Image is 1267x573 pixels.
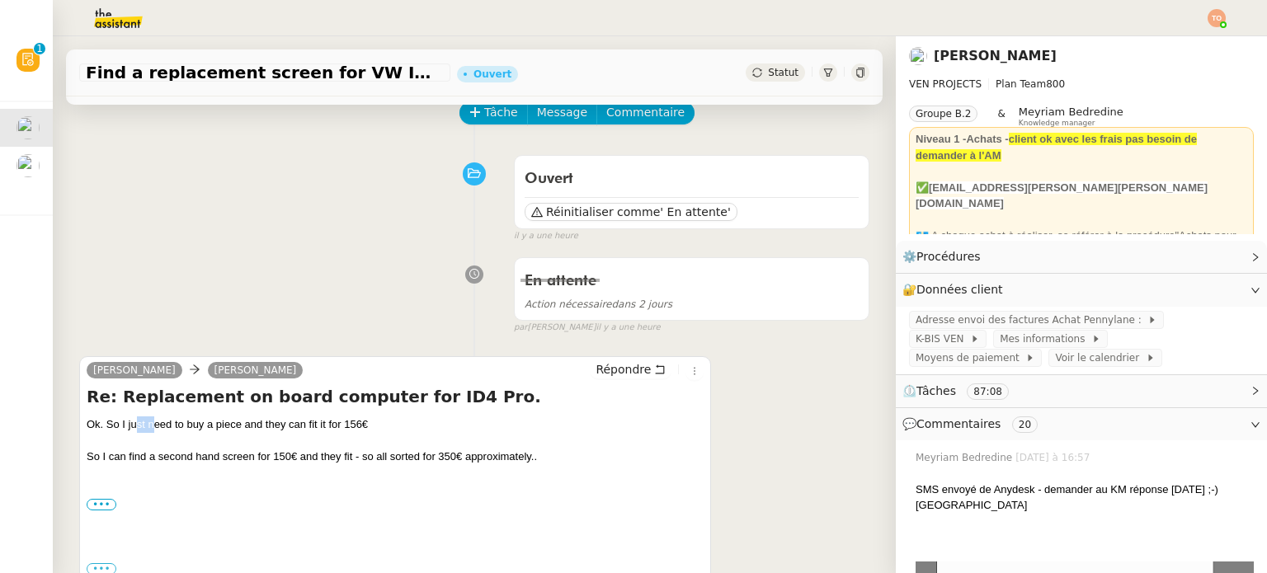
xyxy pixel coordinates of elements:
span: Meyriam Bedredine [916,450,1015,465]
strong: Niveau 1 -Achats - [916,133,1009,145]
span: Mes informations [1000,331,1091,347]
span: Tâches [916,384,956,397]
a: [PERSON_NAME] [934,48,1057,63]
span: Commentaires [916,417,1001,430]
a: [PERSON_NAME] [87,363,182,378]
nz-tag: Groupe B.2 [909,106,977,122]
img: users%2Fvjxz7HYmGaNTSE4yF5W2mFwJXra2%2Favatar%2Ff3aef901-807b-4123-bf55-4aed7c5d6af5 [16,116,40,139]
div: Ok. So I just need to buy a piece and they can fit it for 156€ [87,416,704,433]
div: 🔐Données client [896,274,1267,306]
span: il y a une heure [514,229,578,243]
div: 💬Commentaires 20 [896,408,1267,440]
app-user-label: Knowledge manager [1019,106,1123,127]
span: Adresse envoi des factures Achat Pennylane : [916,312,1147,328]
span: 💬 [902,417,1044,430]
h4: Re: Replacement on board computer for ID4 Pro. [87,385,704,408]
span: Voir le calendrier [1055,350,1145,366]
div: ⚙️Procédures [896,241,1267,273]
button: Commentaire [596,101,695,124]
div: SMS envoyé de Anydesk - demander au KM réponse [DATE] ;-) [GEOGRAPHIC_DATA] [916,481,1254,514]
span: 800 [1046,78,1065,90]
div: 💶 A chaque achat à réaliser, se référer à la procédure [916,228,1247,260]
span: Tâche [484,103,518,122]
img: users%2FlYQRlXr5PqQcMLrwReJQXYQRRED2%2Favatar%2F8da5697c-73dd-43c4-b23a-af95f04560b4 [16,154,40,177]
button: Tâche [459,101,528,124]
button: Répondre [590,360,671,378]
span: 🔐 [902,280,1010,299]
nz-tag: 87:08 [967,383,1009,400]
span: Commentaire [606,103,685,122]
span: Plan Team [996,78,1046,90]
span: Données client [916,283,1003,296]
strong: client ok avec les frais pas besoin de demander à l'AM [916,133,1197,162]
span: Find a replacement screen for VW ID4 Pro [86,64,444,81]
div: ⏲️Tâches 87:08 [896,375,1267,407]
span: K-BIS VEN [916,331,970,347]
span: Moyens de paiement [916,350,1025,366]
nz-tag: 20 [1012,416,1038,433]
span: ' En attente' [660,204,730,220]
span: [PERSON_NAME] [214,364,297,376]
span: Statut [768,67,798,78]
span: VEN PROJECTS [909,78,982,90]
p: 1 [36,43,43,58]
span: Ouvert [525,171,573,186]
nz-badge-sup: 1 [34,43,45,54]
span: [DATE] à 16:57 [1015,450,1093,465]
span: Meyriam Bedredine [1019,106,1123,118]
span: Procédures [916,250,981,263]
strong: ✅[EMAIL_ADDRESS][PERSON_NAME][PERSON_NAME][DOMAIN_NAME] [916,181,1208,210]
label: ••• [87,499,116,510]
span: Réinitialiser comme [546,204,660,220]
span: Action nécessaire [525,298,612,310]
span: ⏲️ [902,384,1023,397]
span: ⚙️ [902,247,988,266]
button: Message [527,101,597,124]
span: Message [537,103,587,122]
span: par [514,321,528,335]
div: So I can find a second hand screen for 150€ and they fit - so all sorted for 350€ approximately.. [87,449,704,513]
button: Réinitialiser comme' En attente' [525,203,737,221]
span: & [997,106,1005,127]
img: users%2Fvjxz7HYmGaNTSE4yF5W2mFwJXra2%2Favatar%2Ff3aef901-807b-4123-bf55-4aed7c5d6af5 [909,47,927,65]
small: [PERSON_NAME] [514,321,661,335]
span: Knowledge manager [1019,119,1095,128]
div: Ouvert [473,69,511,79]
span: Répondre [596,361,651,378]
span: dans 2 jours [525,298,672,310]
img: svg [1208,9,1226,27]
span: il y a une heure [596,321,661,335]
span: En attente [525,274,596,289]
